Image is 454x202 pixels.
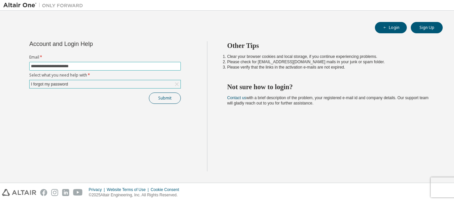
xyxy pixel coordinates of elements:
[375,22,407,33] button: Login
[149,93,181,104] button: Submit
[227,96,246,100] a: Contact us
[73,189,83,196] img: youtube.svg
[62,189,69,196] img: linkedin.svg
[107,187,151,192] div: Website Terms of Use
[151,187,183,192] div: Cookie Consent
[89,192,183,198] p: © 2025 Altair Engineering, Inc. All Rights Reserved.
[29,41,151,47] div: Account and Login Help
[227,54,431,59] li: Clear your browser cookies and local storage, if you continue experiencing problems.
[30,81,69,88] div: I forgot my password
[89,187,107,192] div: Privacy
[29,55,181,60] label: Email
[3,2,86,9] img: Altair One
[2,189,36,196] img: altair_logo.svg
[411,22,443,33] button: Sign Up
[29,73,181,78] label: Select what you need help with
[40,189,47,196] img: facebook.svg
[227,96,429,105] span: with a brief description of the problem, your registered e-mail id and company details. Our suppo...
[227,59,431,65] li: Please check for [EMAIL_ADDRESS][DOMAIN_NAME] mails in your junk or spam folder.
[227,41,431,50] h2: Other Tips
[51,189,58,196] img: instagram.svg
[227,83,431,91] h2: Not sure how to login?
[30,80,180,88] div: I forgot my password
[227,65,431,70] li: Please verify that the links in the activation e-mails are not expired.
